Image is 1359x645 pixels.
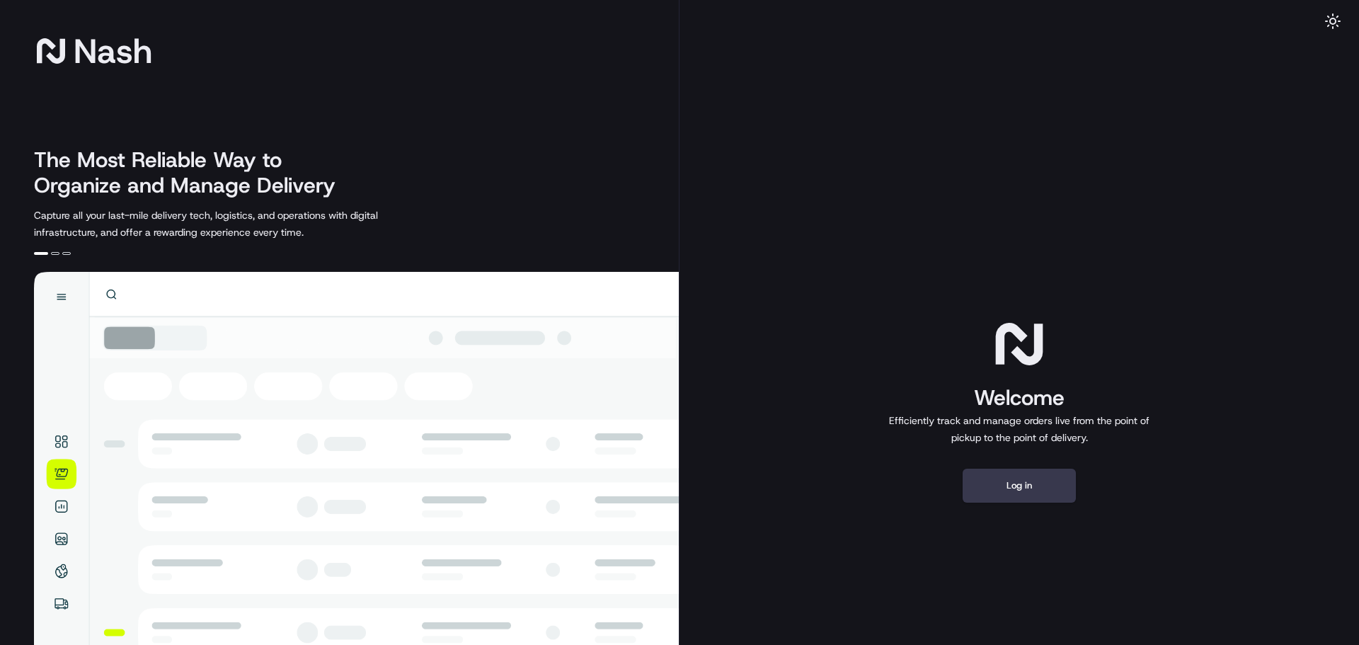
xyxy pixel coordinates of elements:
[963,469,1076,503] button: Log in
[34,147,351,198] h2: The Most Reliable Way to Organize and Manage Delivery
[883,412,1155,446] p: Efficiently track and manage orders live from the point of pickup to the point of delivery.
[34,207,442,241] p: Capture all your last-mile delivery tech, logistics, and operations with digital infrastructure, ...
[74,37,152,65] span: Nash
[883,384,1155,412] h1: Welcome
